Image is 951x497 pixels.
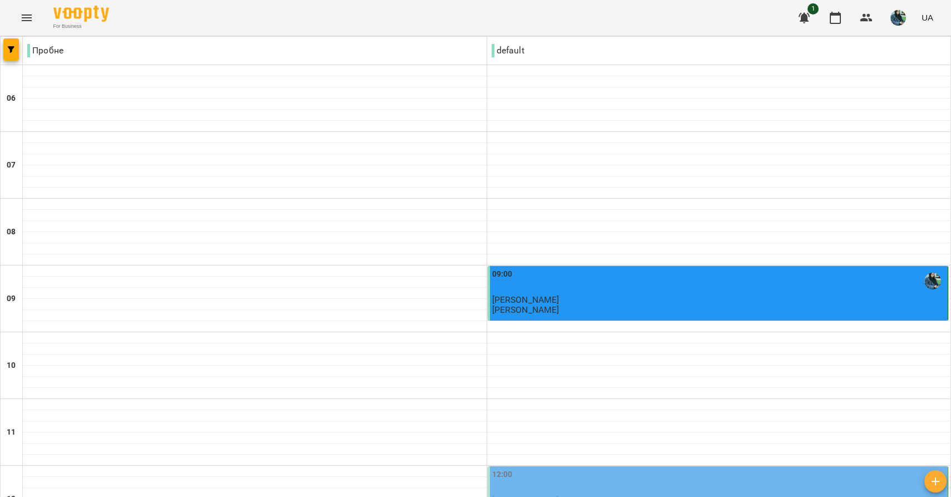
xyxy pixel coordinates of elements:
[808,3,819,14] span: 1
[492,294,559,305] span: [PERSON_NAME]
[890,10,906,26] img: 279930827415d9cea2993728a837c773.jpg
[492,469,513,481] label: 12:00
[7,226,16,238] h6: 08
[922,12,933,23] span: UA
[492,44,524,57] p: default
[53,6,109,22] img: Voopty Logo
[13,4,40,31] button: Menu
[53,23,109,30] span: For Business
[924,273,941,289] img: Шпитецька Софія Анатоліївна
[7,293,16,305] h6: 09
[7,360,16,372] h6: 10
[492,305,559,314] p: [PERSON_NAME]
[27,44,63,57] p: Пробне
[7,426,16,439] h6: 11
[492,268,513,281] label: 09:00
[924,470,947,493] button: Створити урок
[7,92,16,105] h6: 06
[7,159,16,171] h6: 07
[917,7,938,28] button: UA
